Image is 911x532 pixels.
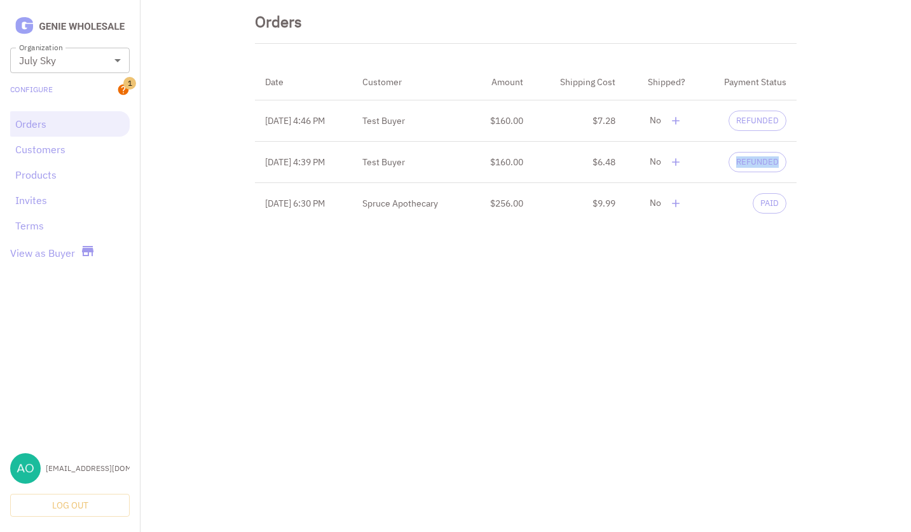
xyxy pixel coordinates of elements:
[255,64,797,224] table: simple table
[533,64,626,100] th: Shipping Cost
[666,153,685,172] button: delete
[469,64,533,100] th: Amount
[255,183,352,224] th: [DATE] 6:30 PM
[46,463,130,474] div: [EMAIL_ADDRESS][DOMAIN_NAME]
[255,142,352,183] th: [DATE] 4:39 PM
[352,142,469,183] th: Test Buyer
[533,183,626,224] td: $9.99
[626,183,696,224] td: No
[753,198,786,210] span: PAID
[352,100,469,142] th: Test Buyer
[469,100,533,142] td: $160.00
[729,115,786,127] span: REFUNDED
[19,42,62,53] label: Organization
[469,183,533,224] td: $256.00
[255,64,352,100] th: Date
[123,77,136,90] span: 1
[10,48,130,73] div: July Sky
[10,453,41,484] img: aoxue@julyskyskincare.com
[10,245,75,261] a: View as Buyer
[729,156,786,168] span: REFUNDED
[15,218,125,233] a: Terms
[533,142,626,183] td: $6.48
[255,100,352,142] th: [DATE] 4:46 PM
[10,84,53,95] a: Configure
[15,167,125,182] a: Products
[352,64,469,100] th: Customer
[15,193,125,208] a: Invites
[626,142,696,183] td: No
[352,183,469,224] th: Spruce Apothecary
[695,64,796,100] th: Payment Status
[10,15,130,38] img: Logo
[626,64,696,100] th: Shipped?
[469,142,533,183] td: $160.00
[10,494,130,517] button: Log Out
[255,10,302,33] div: Orders
[626,100,696,142] td: No
[533,100,626,142] td: $7.28
[666,111,685,130] button: delete
[15,142,125,157] a: Customers
[666,194,685,213] button: delete
[15,116,125,132] a: Orders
